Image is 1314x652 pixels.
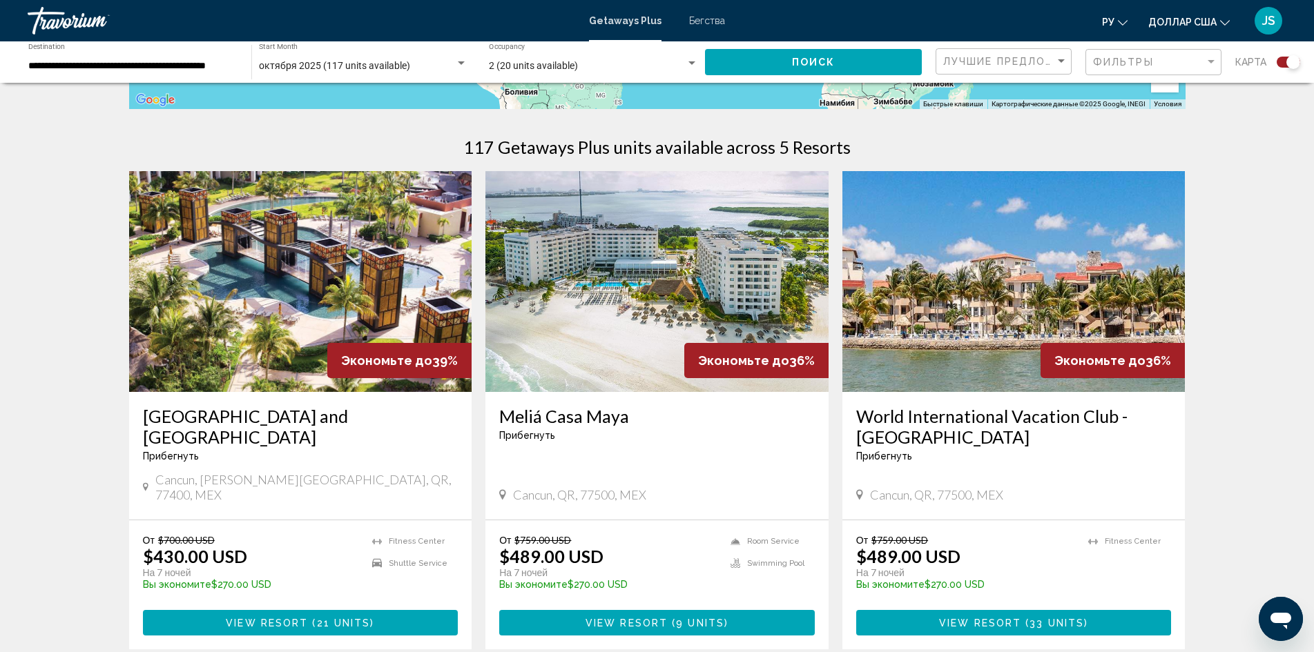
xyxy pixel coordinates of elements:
[389,559,447,568] span: Shuttle Service
[1262,13,1275,28] font: JS
[485,171,829,392] img: ii_ccm1.jpg
[705,49,922,75] button: Поиск
[499,610,815,635] button: View Resort(9 units)
[747,537,800,546] span: Room Service
[856,610,1172,635] button: View Resort(33 units)
[589,15,661,26] a: Getaways Plus
[327,343,472,378] div: 39%
[499,579,568,590] span: Вы экономите
[1235,52,1266,72] span: карта
[143,579,359,590] p: $270.00 USD
[499,579,717,590] p: $270.00 USD
[747,559,804,568] span: Swimming Pool
[943,56,1089,67] span: Лучшие предложения
[143,406,458,447] a: [GEOGRAPHIC_DATA] and [GEOGRAPHIC_DATA]
[856,451,912,462] span: Прибегнуть
[1259,597,1303,641] iframe: Кнопка запуска окна обмена сообщениями
[1041,343,1185,378] div: 36%
[499,566,717,579] p: На 7 ночей
[155,472,458,502] span: Cancun, [PERSON_NAME][GEOGRAPHIC_DATA], QR, 77400, MEX
[499,546,603,566] p: $489.00 USD
[676,618,724,629] span: 9 units
[1030,618,1084,629] span: 33 units
[513,487,646,502] span: Cancun, QR, 77500, MEX
[1105,537,1161,546] span: Fitness Center
[1085,48,1221,77] button: Filter
[1154,100,1181,108] a: Условия
[689,15,725,26] a: Бегства
[856,566,1075,579] p: На 7 ночей
[939,618,1021,629] span: View Resort
[698,353,789,368] span: Экономьте до
[1102,12,1128,32] button: Изменить язык
[684,343,829,378] div: 36%
[129,171,472,392] img: ii_vgr1.jpg
[856,579,925,590] span: Вы экономите
[133,91,178,109] a: Открыть эту область в Google Картах (в новом окне)
[992,100,1146,108] span: Картографические данные ©2025 Google, INEGI
[943,56,1067,68] mat-select: Sort by
[489,60,578,71] span: 2 (20 units available)
[463,137,851,157] h1: 117 Getaways Plus units available across 5 Resorts
[1250,6,1286,35] button: Меню пользователя
[143,610,458,635] button: View Resort(21 units)
[1148,17,1217,28] font: доллар США
[856,579,1075,590] p: $270.00 USD
[856,534,868,546] span: От
[143,451,199,462] span: Прибегнуть
[870,487,1003,502] span: Cancun, QR, 77500, MEX
[1102,17,1114,28] font: ру
[842,171,1186,392] img: ii_com1.jpg
[499,534,511,546] span: От
[871,534,928,546] span: $759.00 USD
[856,546,960,566] p: $489.00 USD
[499,430,555,441] span: Прибегнуть
[259,60,410,71] span: октября 2025 (117 units available)
[856,406,1172,447] a: World International Vacation Club - [GEOGRAPHIC_DATA]
[28,7,575,34] a: Травориум
[133,91,178,109] img: Google
[514,534,571,546] span: $759.00 USD
[389,537,445,546] span: Fitness Center
[143,566,359,579] p: На 7 ночей
[143,579,211,590] span: Вы экономите
[923,99,983,109] button: Быстрые клавиши
[1054,353,1146,368] span: Экономьте до
[1093,57,1154,68] span: Фильтры
[1148,12,1230,32] button: Изменить валюту
[668,618,728,629] span: ( )
[341,353,432,368] span: Экономьте до
[308,618,374,629] span: ( )
[317,618,371,629] span: 21 units
[792,57,835,68] span: Поиск
[143,534,155,546] span: От
[1021,618,1088,629] span: ( )
[586,618,668,629] span: View Resort
[158,534,215,546] span: $700.00 USD
[499,406,815,426] a: Meliá Casa Maya
[226,618,308,629] span: View Resort
[143,546,247,566] p: $430.00 USD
